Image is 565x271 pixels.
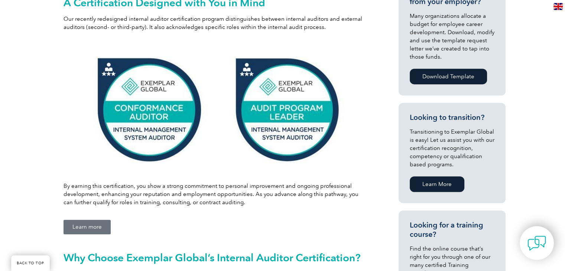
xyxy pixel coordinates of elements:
a: Learn more [64,220,111,234]
p: By earning this certification, you show a strong commitment to personal improvement and ongoing p... [64,182,368,206]
p: Many organizations allocate a budget for employee career development. Download, modify and use th... [410,12,494,61]
img: contact-chat.png [527,234,546,252]
h3: Looking for a training course? [410,221,494,239]
a: BACK TO TOP [11,255,50,271]
img: en [553,3,563,10]
img: IA badges [88,45,344,174]
p: Transitioning to Exemplar Global is easy! Let us assist you with our certification recognition, c... [410,128,494,169]
a: Learn More [410,176,464,192]
h3: Looking to transition? [410,113,494,122]
span: Learn more [72,224,102,230]
a: Download Template [410,69,487,84]
h2: Why Choose Exemplar Global’s Internal Auditor Certification? [64,252,368,264]
p: Our recently redesigned internal auditor certification program distinguishes between internal aud... [64,15,368,31]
